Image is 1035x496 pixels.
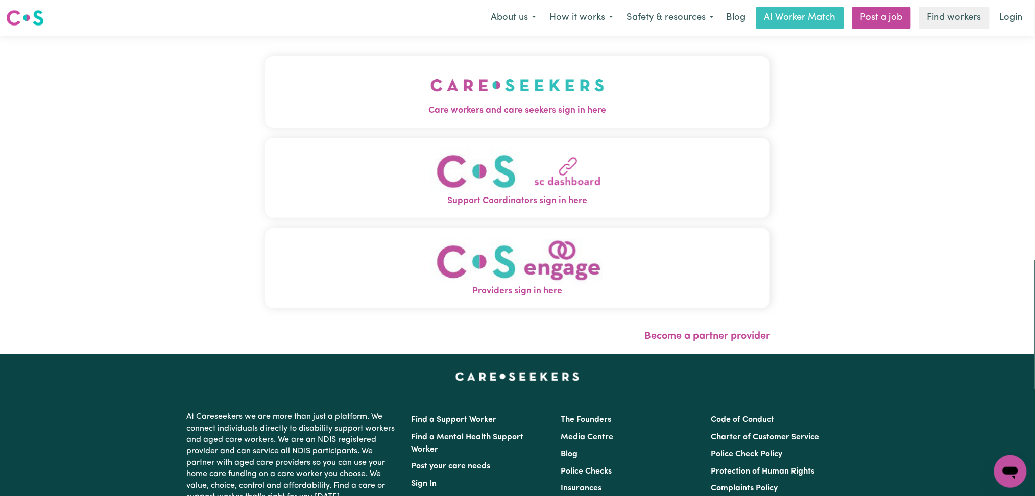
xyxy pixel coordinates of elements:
a: Police Check Policy [711,450,782,458]
a: Insurances [561,484,602,492]
img: Careseekers logo [6,9,44,27]
a: Login [994,7,1029,29]
a: Find workers [919,7,990,29]
button: Providers sign in here [265,228,771,308]
a: Careseekers home page [455,373,580,381]
button: Safety & resources [620,7,720,29]
a: Find a Mental Health Support Worker [412,433,524,454]
span: Providers sign in here [265,285,771,298]
a: Blog [720,7,752,29]
a: Become a partner provider [644,331,770,341]
button: Support Coordinators sign in here [265,138,771,218]
a: Blog [561,450,578,458]
button: Care workers and care seekers sign in here [265,56,771,128]
a: Police Checks [561,467,612,476]
a: Code of Conduct [711,416,774,424]
a: The Founders [561,416,612,424]
a: Complaints Policy [711,484,778,492]
a: Media Centre [561,433,614,441]
button: About us [484,7,543,29]
a: Find a Support Worker [412,416,497,424]
a: Careseekers logo [6,6,44,30]
a: Protection of Human Rights [711,467,814,476]
span: Support Coordinators sign in here [265,194,771,208]
a: Post your care needs [412,462,491,470]
button: How it works [543,7,620,29]
iframe: Button to launch messaging window [994,455,1027,488]
a: Post a job [852,7,911,29]
a: AI Worker Match [756,7,844,29]
span: Care workers and care seekers sign in here [265,104,771,117]
a: Charter of Customer Service [711,433,819,441]
a: Sign In [412,480,437,488]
